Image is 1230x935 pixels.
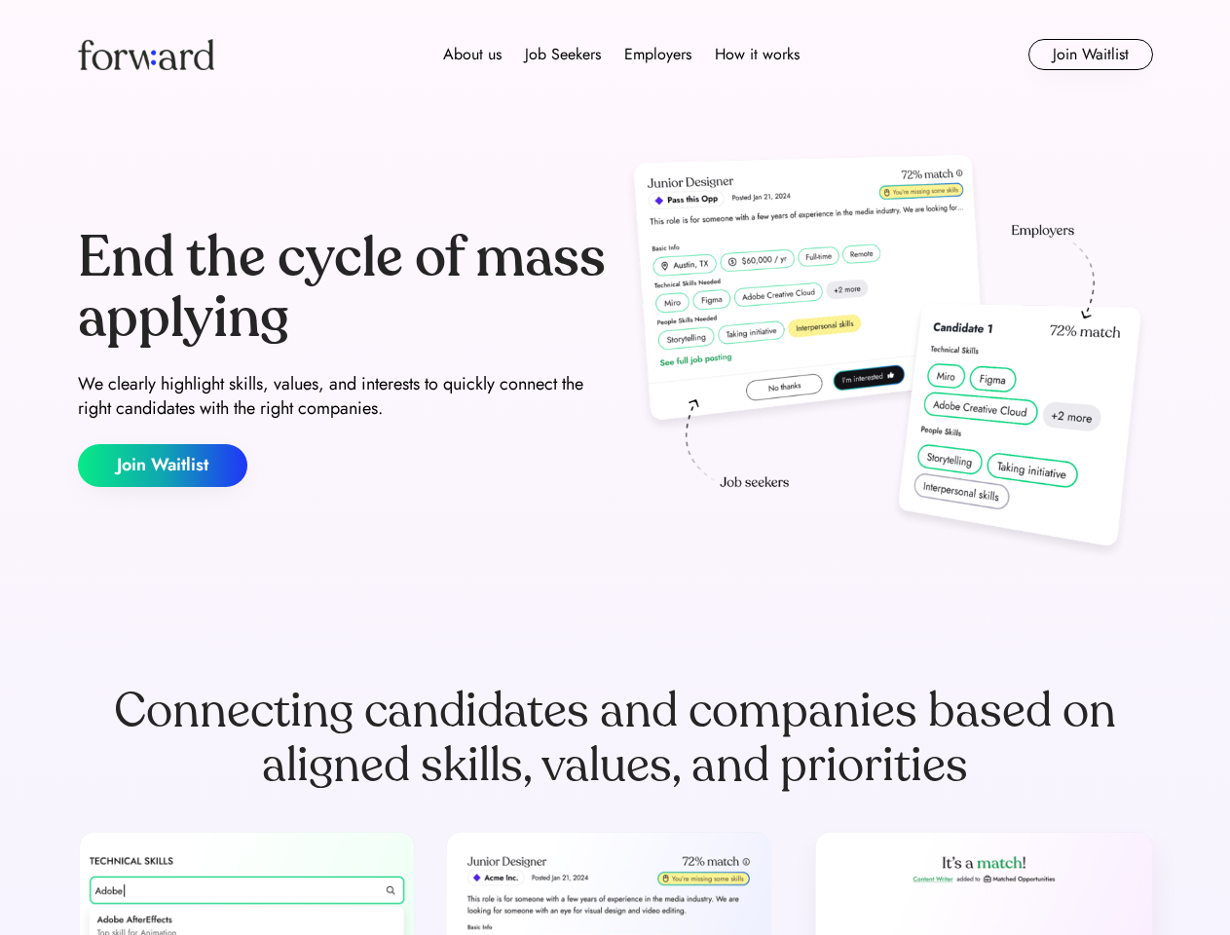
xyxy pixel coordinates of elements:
div: We clearly highlight skills, values, and interests to quickly connect the right candidates with t... [78,372,608,421]
div: Employers [624,43,691,66]
div: About us [443,43,502,66]
img: Forward logo [78,39,214,70]
div: Job Seekers [525,43,601,66]
div: End the cycle of mass applying [78,228,608,348]
button: Join Waitlist [78,444,247,487]
div: Connecting candidates and companies based on aligned skills, values, and priorities [78,684,1153,793]
img: hero-image.png [623,148,1153,567]
div: How it works [715,43,800,66]
button: Join Waitlist [1028,39,1153,70]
